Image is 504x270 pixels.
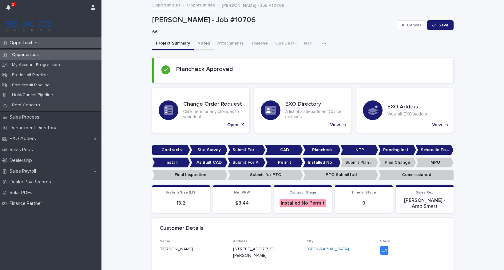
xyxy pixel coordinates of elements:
p: Contracts [152,145,190,155]
p: A list of all department Contact methods [285,109,345,119]
p: Submit For Permit [228,158,265,168]
h2: Plancheck Approved [176,65,233,73]
p: $ 3.44 [217,200,267,206]
button: Attachments [214,37,247,50]
p: 13.2 [156,200,206,206]
p: [STREET_ADDRESS][PERSON_NAME] [233,246,284,259]
p: My Account Progression [7,62,65,68]
button: Notes [194,37,214,50]
p: Installed No Permit [303,158,341,168]
span: Name [160,240,170,243]
p: Schedule For Install [416,145,454,155]
button: Project Summary [152,37,194,50]
button: Cancel [397,20,426,30]
span: City [307,240,313,243]
h2: Customer Details [160,225,204,232]
p: CAD [265,145,303,155]
h3: EXO Directory [285,101,345,108]
p: Final Inspection [152,170,228,180]
p: MPU [416,158,454,168]
button: NTP [300,37,316,50]
p: Pre-Install Pipeline [7,72,53,78]
button: Ops Detail [272,37,300,50]
p: Submit For CAD [228,145,265,155]
span: System Size (kW) [165,191,196,194]
p: Finance Partner [7,201,47,206]
span: Net PPW [234,191,250,194]
p: Click here for any changes to your deal [183,109,243,119]
p: PTO Submitted [303,170,378,180]
p: Install [152,158,190,168]
div: Installed No Permit [280,199,326,207]
button: Timeline [247,37,272,50]
p: Plancheck [303,145,341,155]
p: Sales Process [7,114,44,120]
span: Save [439,23,449,27]
a: Open [152,88,249,133]
p: Opportunities [7,40,44,46]
button: Save [427,20,453,30]
p: EXO Adders [7,136,41,142]
span: Sales Rep [416,191,434,194]
p: [PERSON_NAME] - Job #10706 [222,2,284,8]
span: Address [233,240,247,243]
p: 9 [339,200,389,206]
p: [PERSON_NAME] - Job #10706 [152,16,394,25]
p: Commissioned [378,170,454,180]
p: Submit for PTO [228,170,303,180]
div: CA [380,246,388,255]
p: Solar PDFs [7,190,37,196]
div: 1 [6,4,14,15]
a: Opportunities [152,1,180,8]
p: NTP [340,145,378,155]
p: View [432,122,442,127]
a: Opportunities [187,1,215,8]
p: Submit Plan Change [340,158,378,168]
p: View all EXO Adders [387,112,427,117]
p: Roof Concern [7,103,45,108]
p: Open [227,122,238,127]
img: FKS5r6ZBThi8E5hshIGi [5,20,52,32]
p: View [330,122,340,127]
p: Permit [265,158,303,168]
p: Post-Install Pipeline [7,83,55,88]
p: 1 [12,2,14,6]
a: [GEOGRAPHIC_DATA] [307,246,349,252]
h3: EXO Adders [387,104,427,111]
p: 66 [152,29,392,35]
span: Contract Stage [289,191,316,194]
p: As Built CAD [190,158,228,168]
p: [PERSON_NAME] [160,246,226,252]
p: Sales Payroll [7,168,41,174]
p: Dealer Pay Records [7,179,56,185]
p: Site Survey [190,145,228,155]
p: Opportunities [7,52,44,57]
a: View [254,88,351,133]
span: State [380,240,390,243]
p: Hold/Cancel Pipeline [7,92,58,98]
p: Dealership [7,158,37,163]
span: Time In Stage [351,191,376,194]
p: Pending Install Task [378,145,416,155]
p: Plan Change [378,158,416,168]
p: Sales Reps [7,147,38,153]
p: [PERSON_NAME] - Amp Smart [399,198,450,209]
span: Cancel [407,23,421,27]
h3: Change Order Request [183,101,243,108]
a: View [356,88,454,133]
p: Department Directory [7,125,61,131]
